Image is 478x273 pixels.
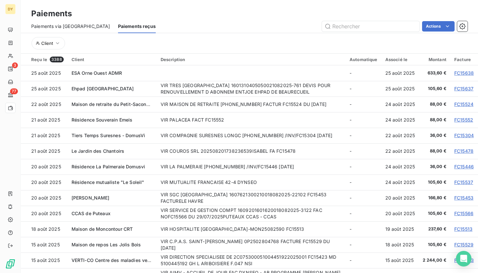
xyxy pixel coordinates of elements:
[157,128,346,143] td: VIR COMPAGNIE SURESNES LONGC [PHONE_NUMBER] /INV/FC15304 [DATE]
[157,81,346,97] td: VIR TRES [GEOGRAPHIC_DATA] 1601310405050021082025-761 DEVIS POUR RENOUVELLEMENT D ABONNEM ENTJOE ...
[381,221,419,237] td: 19 août 2025
[346,206,381,221] td: -
[5,259,16,269] img: Logo LeanPay
[21,81,68,97] td: 25 août 2025
[157,237,346,253] td: VIR C.P.A.S. SAINT-[PERSON_NAME] 0P2502804768 FACTURE FC15529 DU [DATE]
[423,101,446,108] span: 88,00 €
[118,23,156,30] span: Paiements reçus
[72,257,177,263] span: VERTI-CO Centre des maladies vestibulaires et
[21,65,68,81] td: 25 août 2025
[422,21,455,32] button: Actions
[423,85,446,92] span: 105,60 €
[381,237,419,253] td: 18 août 2025
[423,57,446,62] div: Montant
[157,97,346,112] td: VIR MAISON DE RETRAITE [PHONE_NUMBER] FACTUR FC15524 DU [DATE]
[157,143,346,159] td: VIR COUROS SRL 202508201738236539ISABEL FA FC15478
[21,97,68,112] td: 22 août 2025
[21,143,68,159] td: 21 août 2025
[454,86,473,91] a: FC15637
[456,251,471,266] div: Open Intercom Messenger
[72,211,111,216] span: CCAS de Puteaux
[21,253,68,268] td: 15 août 2025
[423,132,446,139] span: 36,00 €
[350,57,378,62] div: Automatique
[21,206,68,221] td: 20 août 2025
[346,190,381,206] td: -
[21,221,68,237] td: 18 août 2025
[423,163,446,170] span: 36,00 €
[72,57,153,62] div: Client
[50,57,64,62] span: 3388
[381,206,419,221] td: 20 août 2025
[72,148,124,154] span: Le Jardin des Chantoirs
[21,112,68,128] td: 21 août 2025
[454,164,474,169] a: FC15446
[31,57,64,62] div: Reçu le
[41,41,53,46] span: Client
[346,221,381,237] td: -
[72,242,141,247] span: Maison de repos Les Jolis Bois
[21,128,68,143] td: 21 août 2025
[381,175,419,190] td: 24 août 2025
[346,159,381,175] td: -
[157,190,346,206] td: VIR SGC [GEOGRAPHIC_DATA] 1607621300210018082025-22102 FC15453 FACTURELE HAVRE
[454,226,472,232] a: FC15513
[454,57,474,62] div: Facture
[454,70,474,76] a: FC15638
[5,4,16,14] div: DY
[21,175,68,190] td: 20 août 2025
[454,101,473,107] a: FC15524
[381,159,419,175] td: 24 août 2025
[12,62,18,68] span: 3
[72,179,144,185] span: Résidence mutualiste "Le Soleil"
[423,241,446,248] span: 105,60 €
[381,97,419,112] td: 24 août 2025
[21,190,68,206] td: 20 août 2025
[322,21,419,32] input: Rechercher
[157,221,346,237] td: VIR HOSPITALITE [GEOGRAPHIC_DATA]-MON25082590 FC15513
[161,57,342,62] div: Description
[454,257,474,263] a: FC15423
[381,128,419,143] td: 22 août 2025
[423,70,446,76] span: 633,60 €
[31,23,110,30] span: Paiements via [GEOGRAPHIC_DATA]
[423,226,446,232] span: 237,60 €
[381,112,419,128] td: 24 août 2025
[454,179,473,185] a: FC15537
[72,86,134,91] span: Ehpad [GEOGRAPHIC_DATA]
[32,37,65,49] button: Client
[346,81,381,97] td: -
[385,57,415,62] div: Associé le
[10,88,18,94] span: 77
[21,237,68,253] td: 15 août 2025
[346,65,381,81] td: -
[423,195,446,201] span: 166,80 €
[5,64,15,74] a: 3
[157,112,346,128] td: VIR PALACEA FACT FC15552
[423,148,446,154] span: 88,00 €
[381,253,419,268] td: 15 août 2025
[346,175,381,190] td: -
[423,117,446,123] span: 88,00 €
[454,195,473,201] a: FC15453
[72,164,145,169] span: Résidence La Palmeraie Domusvi
[157,253,346,268] td: VIR DIRECTION SPECIALISEE DE 2C075300051004451922025001 FC15423 MD 5100445192 GH L ARIBOISIERE F....
[72,226,133,232] span: Maison de Moncontour CRT
[346,97,381,112] td: -
[157,159,346,175] td: VIR LA PALMERAIE [PHONE_NUMBER] /INV/FC15446 [DATE]
[72,195,110,201] span: [PERSON_NAME]
[346,128,381,143] td: -
[381,65,419,81] td: 25 août 2025
[346,112,381,128] td: -
[423,210,446,217] span: 105,60 €
[423,257,446,264] span: 2 244,00 €
[346,143,381,159] td: -
[31,8,72,19] h3: Paiements
[72,133,145,138] span: Tiers Temps Suresnes - DomusVi
[381,190,419,206] td: 20 août 2025
[21,159,68,175] td: 20 août 2025
[72,117,133,123] span: Résidence Souverain Emeis
[454,117,473,123] a: FC15552
[72,101,154,107] span: Maison de retraite du Petit-Saconnex
[157,175,346,190] td: VIR MUTUALITE FRANCAISE 42-4 DYNSEO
